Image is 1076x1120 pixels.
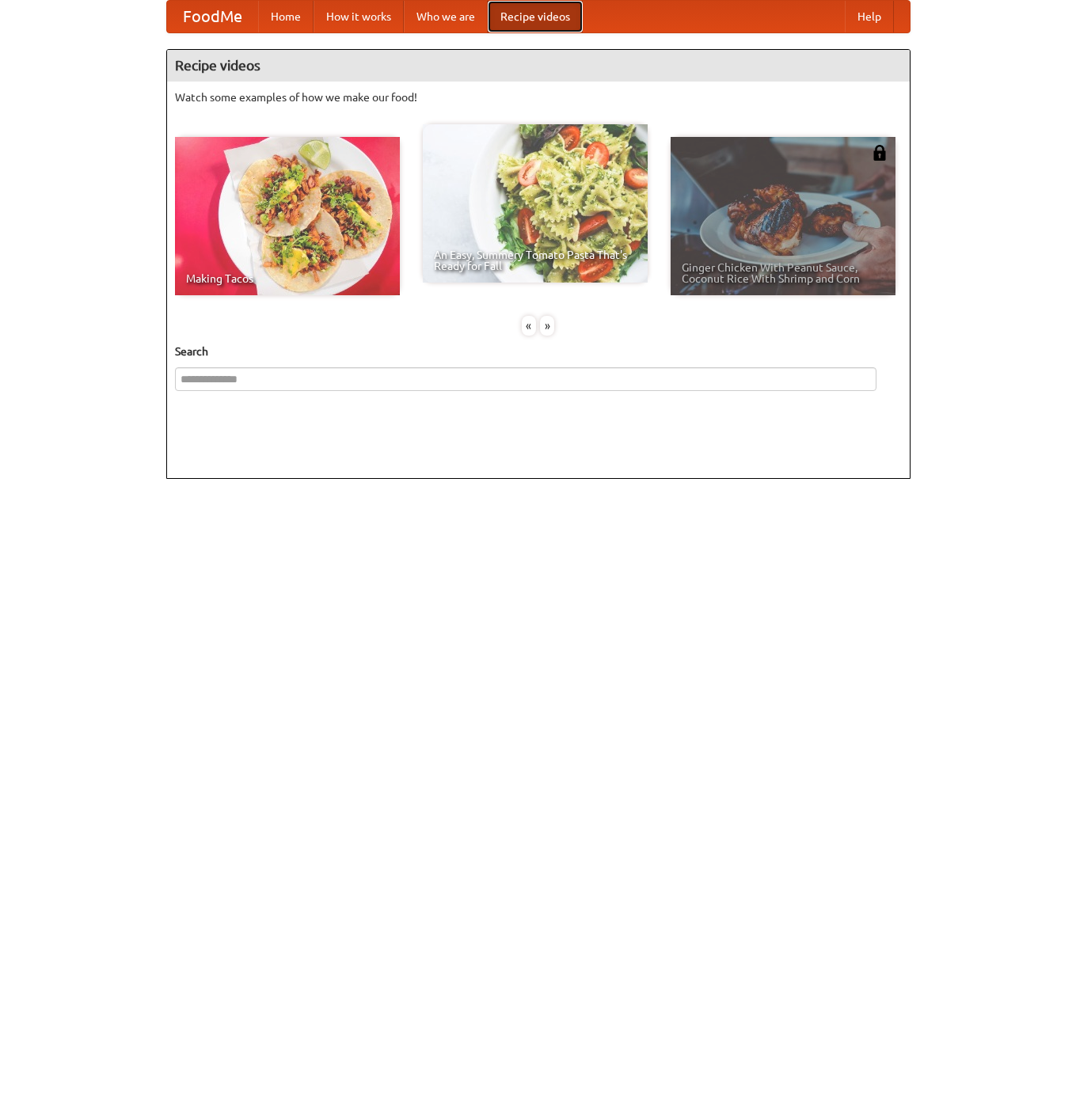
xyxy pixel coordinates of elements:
a: An Easy, Summery Tomato Pasta That's Ready for Fall [423,124,648,283]
span: An Easy, Summery Tomato Pasta That's Ready for Fall [434,249,637,271]
h5: Search [175,344,902,359]
span: Making Tacos [186,273,389,284]
p: Watch some examples of how we make our food! [175,89,902,105]
div: » [540,316,554,336]
a: Recipe videos [488,1,583,32]
a: Who we are [404,1,488,32]
div: « [522,316,536,336]
a: Making Tacos [175,137,400,295]
a: Home [258,1,314,32]
a: FoodMe [167,1,258,32]
a: How it works [314,1,404,32]
h4: Recipe videos [167,50,910,82]
a: Help [845,1,894,32]
img: 483408.png [872,145,888,161]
